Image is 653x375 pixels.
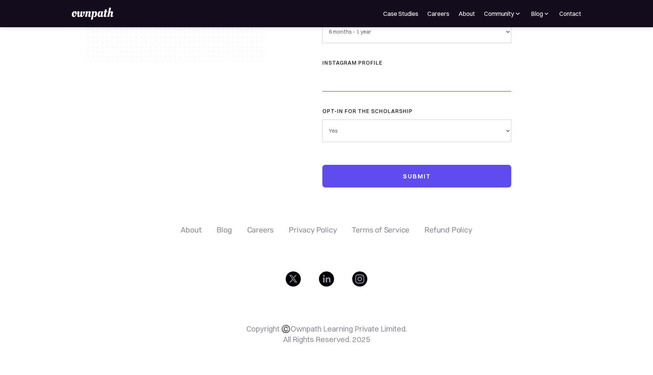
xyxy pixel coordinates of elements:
[427,9,449,18] a: Careers
[458,9,475,18] a: About
[559,9,581,18] a: Contact
[181,225,201,234] a: About
[424,225,472,234] a: Refund Policy
[484,9,514,18] div: Community
[289,225,337,234] a: Privacy Policy
[247,225,274,234] a: Careers
[246,324,407,345] p: Copyright ©️Ownpath Learning Private Limited. All Rights Reserved. 2025
[531,9,550,18] div: Blog
[531,9,543,18] div: Blog
[322,165,511,187] input: Submit
[322,107,511,116] label: Opt-in for the scholarship
[217,225,232,234] a: Blog
[352,225,409,234] a: Terms of Service
[484,9,521,18] div: Community
[322,58,511,67] label: instagram profile
[383,9,418,18] a: Case Studies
